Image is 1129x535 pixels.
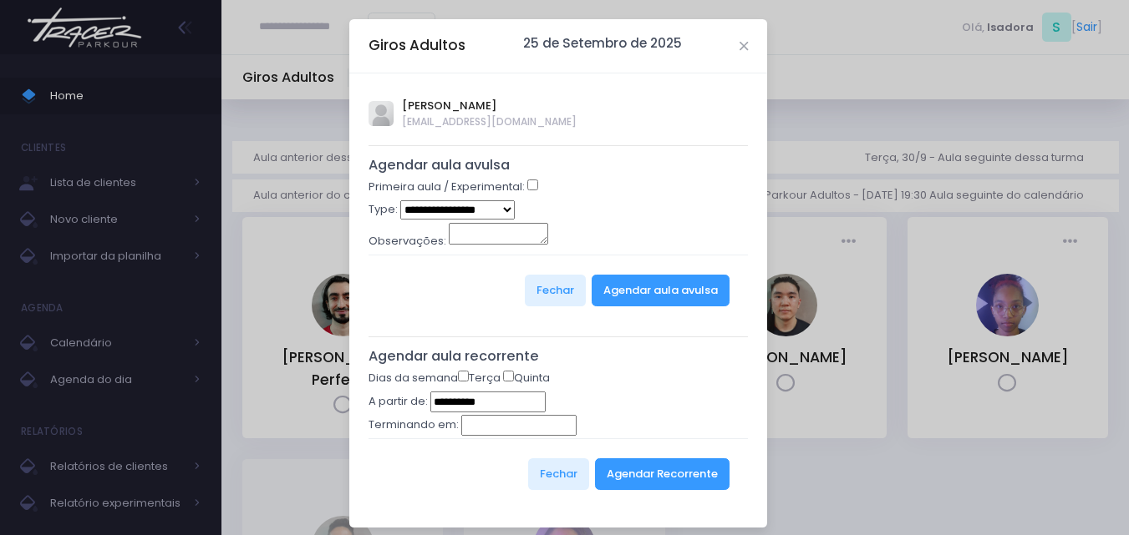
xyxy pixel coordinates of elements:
button: Agendar aula avulsa [592,275,730,306]
button: Fechar [528,458,589,490]
input: Terça [458,371,469,381]
label: Observações: [369,233,446,250]
form: Dias da semana [369,370,749,509]
label: Primeira aula / Experimental: [369,179,525,195]
span: [EMAIL_ADDRESS][DOMAIN_NAME] [402,114,577,129]
label: Quinta [503,370,550,386]
label: A partir de: [369,393,428,410]
button: Agendar Recorrente [595,458,730,490]
button: Close [740,42,748,50]
input: Quinta [503,371,514,381]
span: [PERSON_NAME] [402,98,577,114]
h6: 25 de Setembro de 2025 [523,36,682,51]
label: Type: [369,201,398,218]
button: Fechar [525,275,586,306]
h5: Agendar aula avulsa [369,157,749,174]
label: Terminando em: [369,416,459,433]
h5: Giros Adultos [369,35,465,56]
h5: Agendar aula recorrente [369,348,749,365]
label: Terça [458,370,501,386]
